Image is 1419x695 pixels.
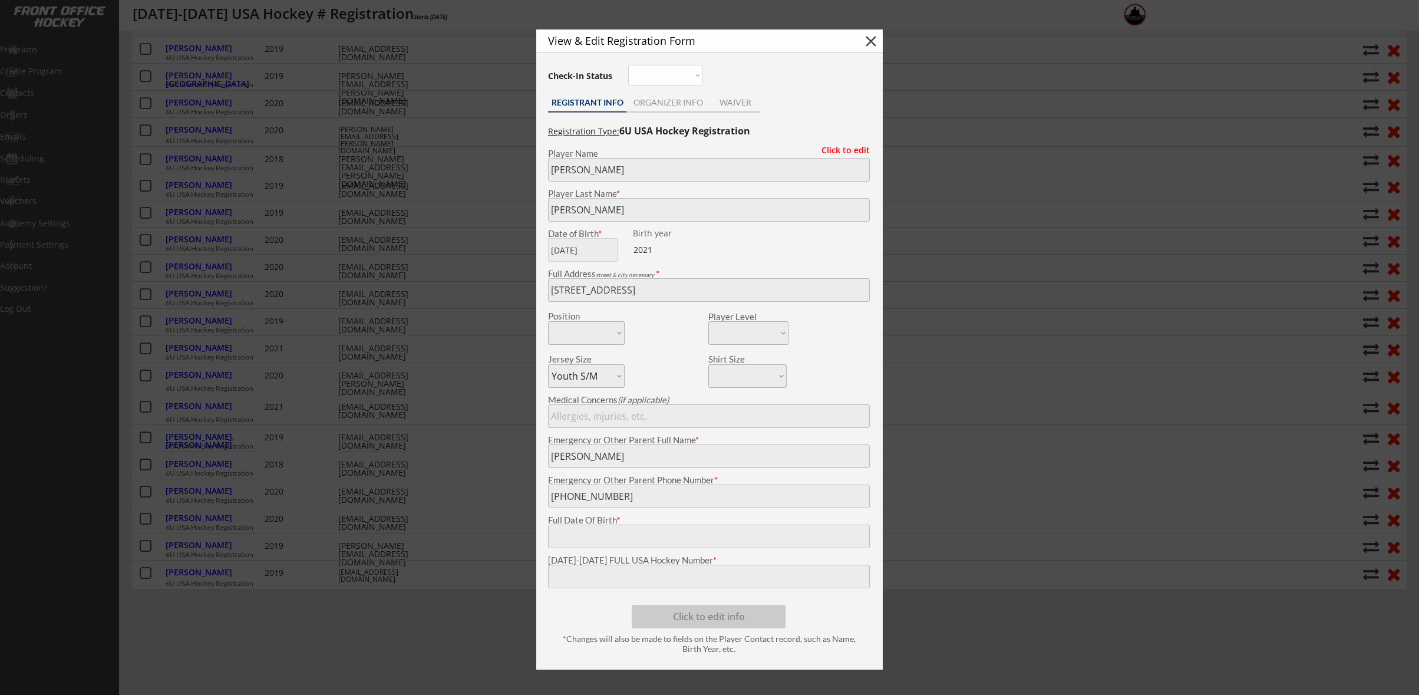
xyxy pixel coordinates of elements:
[813,146,870,154] div: Click to edit
[554,634,864,654] div: *Changes will also be made to fields on the Player Contact record, such as Name, Birth Year, etc.
[548,269,870,278] div: Full Address
[548,229,625,238] div: Date of Birth
[548,189,870,198] div: Player Last Name
[862,32,880,50] button: close
[708,312,788,321] div: Player Level
[633,229,707,238] div: Birth year
[548,126,619,137] u: Registration Type:
[548,436,870,444] div: Emergency or Other Parent Full Name
[548,35,841,46] div: View & Edit Registration Form
[548,556,870,565] div: [DATE]-[DATE] FULL USA Hockey Number
[548,149,870,158] div: Player Name
[548,355,609,364] div: Jersey Size
[548,404,870,428] input: Allergies, injuries, etc.
[548,278,870,302] input: Street, City, Province/State
[548,396,870,404] div: Medical Concerns
[548,312,609,321] div: Position
[709,98,761,107] div: WAIVER
[708,355,769,364] div: Shirt Size
[618,394,669,405] em: (if applicable)
[632,605,786,628] button: Click to edit info
[548,516,870,525] div: Full Date Of Birth
[548,98,626,107] div: REGISTRANT INFO
[633,229,707,238] div: We are transitioning the system to collect and store date of birth instead of just birth year to ...
[619,124,750,137] strong: 6U USA Hockey Registration
[596,271,654,278] em: street & city necessary
[626,98,709,107] div: ORGANIZER INFO
[633,244,707,256] div: 2021
[548,72,615,80] div: Check-In Status
[548,476,870,485] div: Emergency or Other Parent Phone Number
